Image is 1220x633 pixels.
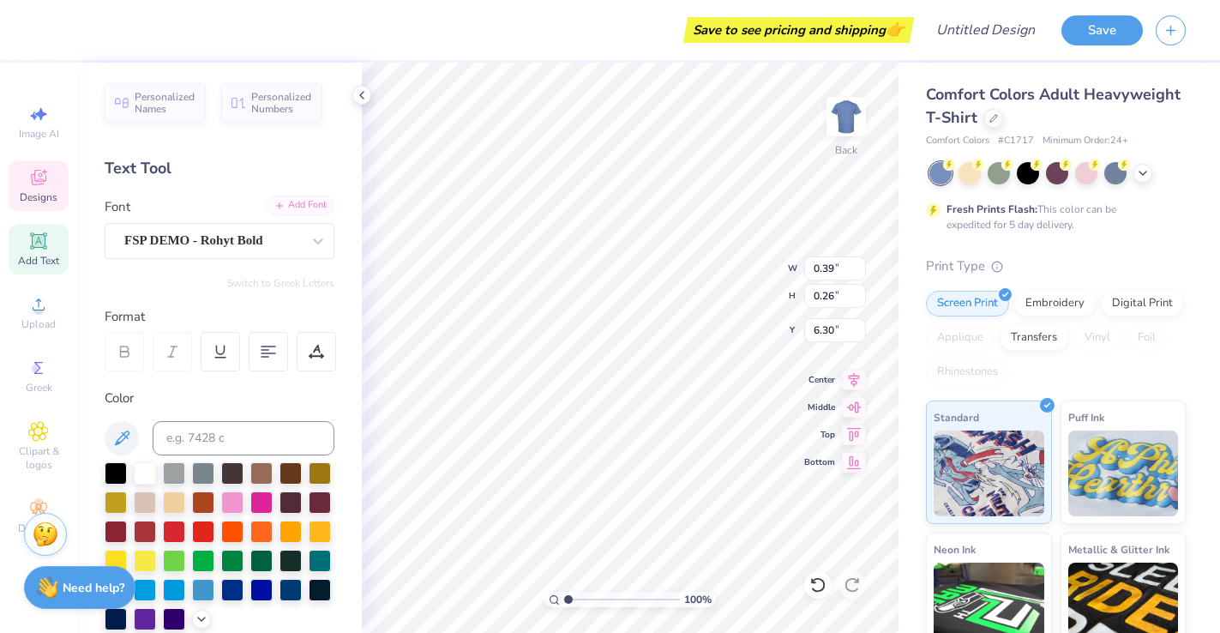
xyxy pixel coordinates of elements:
[947,202,1037,216] strong: Fresh Prints Flash:
[135,91,195,115] span: Personalized Names
[21,317,56,331] span: Upload
[267,196,334,215] div: Add Font
[105,157,334,180] div: Text Tool
[105,197,130,217] label: Font
[998,134,1034,148] span: # C1717
[934,408,979,426] span: Standard
[227,276,334,290] button: Switch to Greek Letters
[63,580,124,596] strong: Need help?
[829,99,863,134] img: Back
[923,13,1049,47] input: Untitled Design
[886,19,904,39] span: 👉
[26,381,52,395] span: Greek
[251,91,312,115] span: Personalized Numbers
[835,142,857,158] div: Back
[934,540,976,558] span: Neon Ink
[1061,15,1143,45] button: Save
[926,359,1009,385] div: Rhinestones
[1101,291,1184,316] div: Digital Print
[934,431,1044,516] img: Standard
[1127,325,1167,351] div: Foil
[1068,540,1169,558] span: Metallic & Glitter Ink
[105,307,336,327] div: Format
[19,127,59,141] span: Image AI
[947,202,1157,232] div: This color can be expedited for 5 day delivery.
[1000,325,1068,351] div: Transfers
[926,325,995,351] div: Applique
[926,291,1009,316] div: Screen Print
[926,84,1181,128] span: Comfort Colors Adult Heavyweight T-Shirt
[1068,431,1179,516] img: Puff Ink
[9,444,69,472] span: Clipart & logos
[18,254,59,268] span: Add Text
[804,429,835,441] span: Top
[20,190,57,204] span: Designs
[684,592,712,607] span: 100 %
[804,374,835,386] span: Center
[105,389,334,408] div: Color
[804,401,835,413] span: Middle
[1014,291,1096,316] div: Embroidery
[1068,408,1104,426] span: Puff Ink
[18,521,59,535] span: Decorate
[926,256,1186,276] div: Print Type
[1043,134,1128,148] span: Minimum Order: 24 +
[804,456,835,468] span: Bottom
[926,134,989,148] span: Comfort Colors
[153,421,334,455] input: e.g. 7428 c
[1073,325,1121,351] div: Vinyl
[688,17,910,43] div: Save to see pricing and shipping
